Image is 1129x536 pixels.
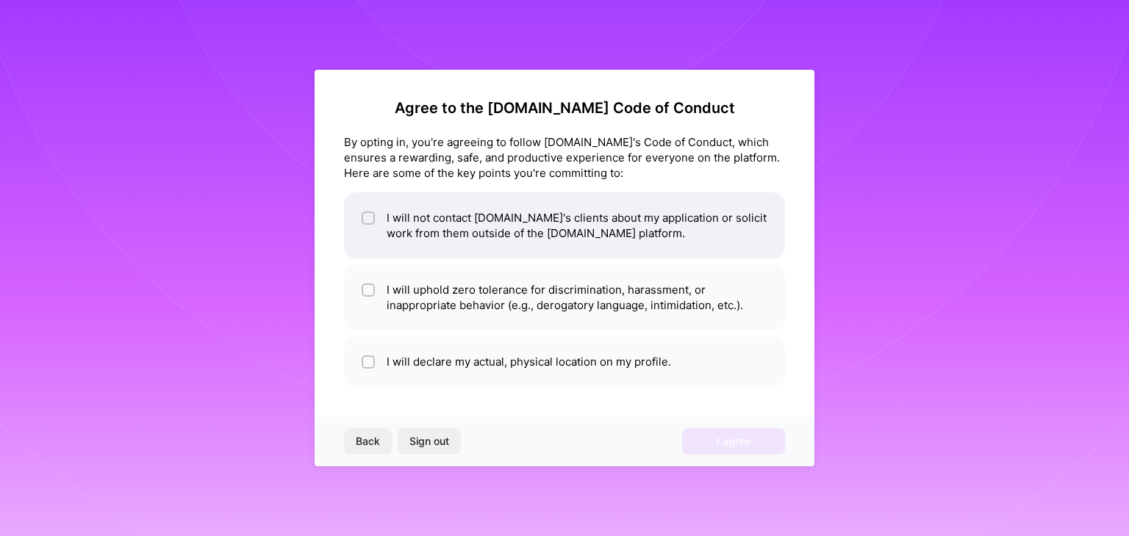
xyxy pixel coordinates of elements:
[344,428,392,454] button: Back
[344,192,785,258] li: I will not contact [DOMAIN_NAME]'s clients about my application or solicit work from them outside...
[344,336,785,387] li: I will declare my actual, physical location on my profile.
[398,428,461,454] button: Sign out
[356,434,380,449] span: Back
[344,99,785,117] h2: Agree to the [DOMAIN_NAME] Code of Conduct
[344,134,785,181] div: By opting in, you're agreeing to follow [DOMAIN_NAME]'s Code of Conduct, which ensures a rewardin...
[409,434,449,449] span: Sign out
[344,264,785,330] li: I will uphold zero tolerance for discrimination, harassment, or inappropriate behavior (e.g., der...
